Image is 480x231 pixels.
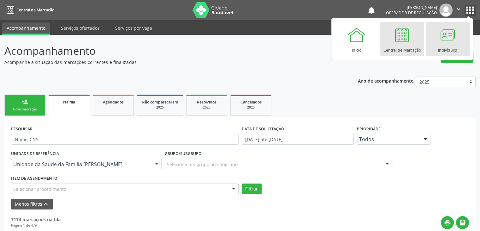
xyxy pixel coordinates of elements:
label: UNIDADE DE REFERÊNCIA [11,149,59,159]
span: Selecione um grupo ou subgrupo [167,161,238,168]
span: Operador de regulação [386,10,437,16]
span: Agendados [103,99,124,105]
label: Prioridade [357,124,381,134]
div: person_add [21,98,28,105]
a: Acompanhamento [2,22,50,35]
p: Acompanhe a situação das marcações correntes e finalizadas [4,59,334,66]
span: Resolvidos [197,99,216,105]
p: Acompanhamento [4,43,334,59]
span: Cancelados [240,99,262,105]
button: print [441,216,454,229]
a: Início [335,22,379,56]
div: 2025 [235,105,267,110]
a: Central de Marcação [4,5,54,15]
div: Nova marcação [9,107,41,112]
div: Página 1 de 479 [11,223,61,228]
button: notifications [367,6,376,15]
p: Ano de acompanhamento [358,77,414,84]
button:  [453,3,465,17]
img: img [439,3,453,17]
span: Unidade da Saude da Familia [PERSON_NAME] [13,161,149,167]
label: Item de agendamento [11,174,57,184]
input: Selecione um intervalo [242,134,354,145]
span: Não compareceram [142,99,178,105]
a: Central de Marcação [380,22,424,56]
button:  [456,216,469,229]
a: Serviços por vaga [111,22,157,34]
i: print [444,219,451,226]
span: Central de Marcação [16,7,54,13]
i: keyboard_arrow_up [42,201,49,208]
strong: 7174 marcações na fila [11,216,61,222]
input: Nome, CNS [11,134,239,145]
label: Grupo/Subgrupo [165,149,202,159]
button: Filtrar [242,184,262,194]
label: PESQUISAR [11,124,33,134]
a: Serviços ofertados [56,22,104,34]
div: 2025 [142,105,178,110]
div: [PERSON_NAME] [386,5,437,10]
div: 2025 [191,105,222,110]
span: Selecionar procedimento [13,186,66,192]
span: Na fila [63,99,75,105]
i:  [459,219,466,226]
button: apps [465,5,476,16]
label: DATA DE SOLICITAÇÃO [242,124,284,134]
button: Menos filtroskeyboard_arrow_up [11,199,53,210]
i:  [455,6,462,13]
span: Todos [359,136,418,142]
a: Indivíduos [426,22,470,56]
